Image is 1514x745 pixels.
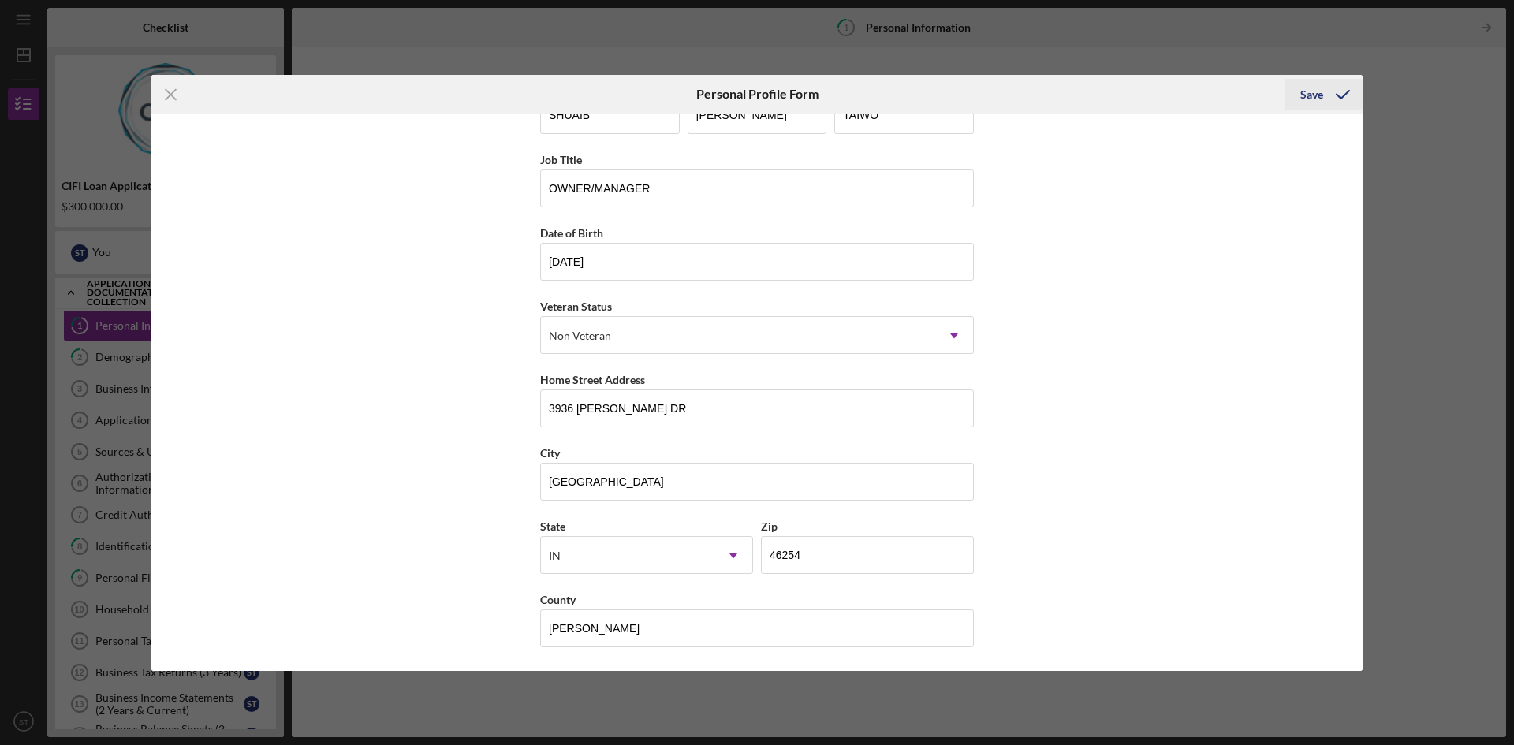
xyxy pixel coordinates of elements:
[1285,79,1363,110] button: Save
[761,520,778,533] label: Zip
[549,549,561,562] div: IN
[540,446,560,460] label: City
[540,373,645,386] label: Home Street Address
[540,153,582,166] label: Job Title
[696,87,819,101] h6: Personal Profile Form
[549,330,611,342] div: Non Veteran
[540,226,603,240] label: Date of Birth
[1300,79,1323,110] div: Save
[540,593,576,606] label: County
